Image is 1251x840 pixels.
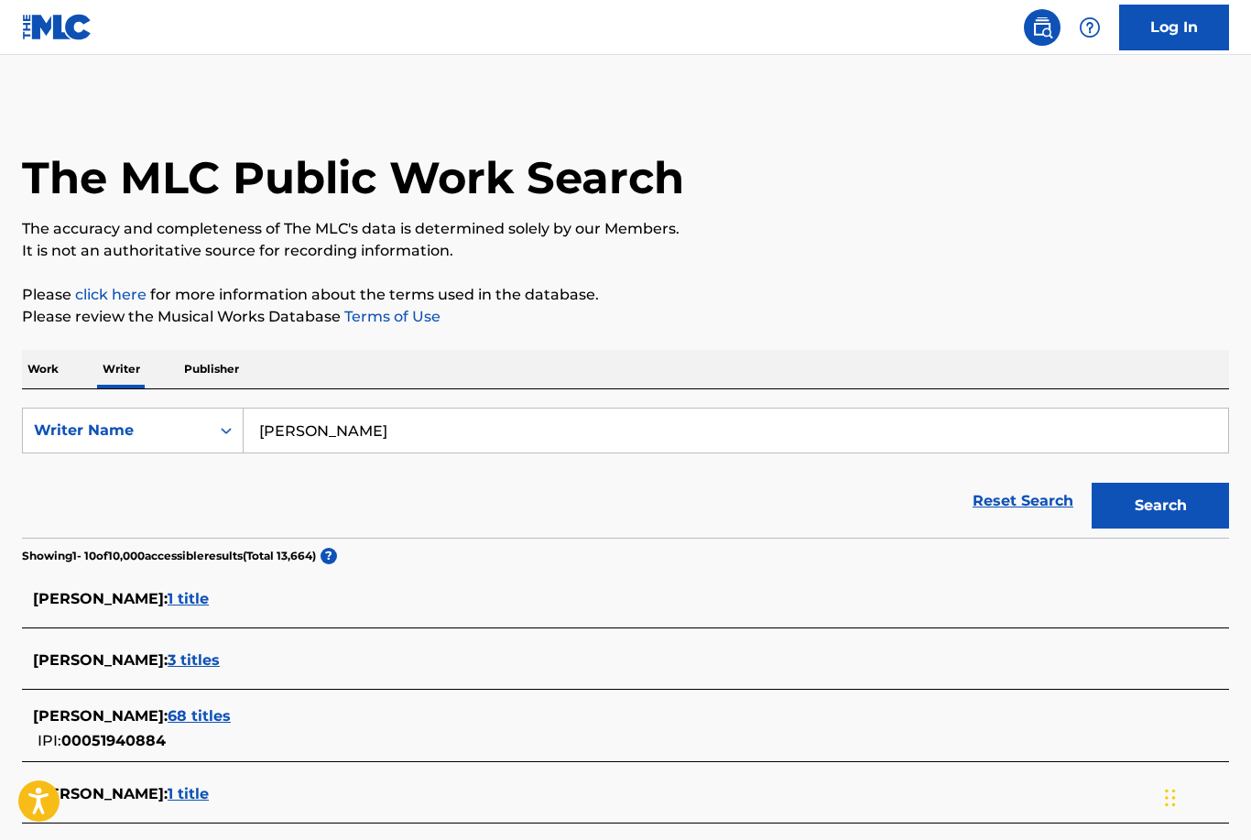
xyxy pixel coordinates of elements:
[22,14,92,40] img: MLC Logo
[33,590,168,607] span: [PERSON_NAME] :
[1031,16,1053,38] img: search
[1072,9,1108,46] div: Help
[22,306,1229,328] p: Please review the Musical Works Database
[33,785,168,802] span: [PERSON_NAME] :
[75,286,147,303] a: click here
[33,707,168,725] span: [PERSON_NAME] :
[321,548,337,564] span: ?
[1165,770,1176,825] div: Drag
[1119,5,1229,50] a: Log In
[168,707,231,725] span: 68 titles
[1159,752,1251,840] iframe: Chat Widget
[168,590,209,607] span: 1 title
[34,420,199,442] div: Writer Name
[1079,16,1101,38] img: help
[22,150,684,205] h1: The MLC Public Work Search
[963,481,1082,521] a: Reset Search
[22,218,1229,240] p: The accuracy and completeness of The MLC's data is determined solely by our Members.
[22,548,316,564] p: Showing 1 - 10 of 10,000 accessible results (Total 13,664 )
[168,785,209,802] span: 1 title
[1024,9,1061,46] a: Public Search
[22,284,1229,306] p: Please for more information about the terms used in the database.
[22,408,1229,538] form: Search Form
[22,350,64,388] p: Work
[22,240,1229,262] p: It is not an authoritative source for recording information.
[61,732,166,749] span: 00051940884
[38,732,61,749] span: IPI:
[33,651,168,669] span: [PERSON_NAME] :
[341,308,441,325] a: Terms of Use
[1092,483,1229,529] button: Search
[168,651,220,669] span: 3 titles
[97,350,146,388] p: Writer
[179,350,245,388] p: Publisher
